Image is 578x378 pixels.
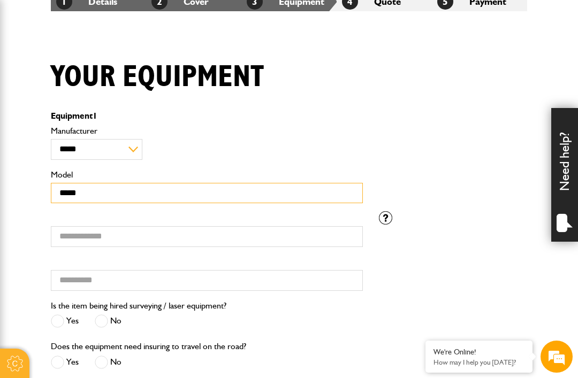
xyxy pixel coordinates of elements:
[551,108,578,242] div: Need help?
[14,162,195,186] input: Enter your phone number
[51,302,226,310] label: Is the item being hired surveying / laser equipment?
[18,59,45,74] img: d_20077148190_company_1631870298795_20077148190
[14,130,195,154] input: Enter your email address
[51,171,363,179] label: Model
[51,112,363,120] p: Equipment
[146,296,194,311] em: Start Chat
[433,358,524,366] p: How may I help you today?
[176,5,201,31] div: Minimize live chat window
[51,59,264,95] h1: Your equipment
[56,60,180,74] div: Chat with us now
[93,111,97,121] span: 1
[51,356,79,369] label: Yes
[95,356,121,369] label: No
[51,342,246,351] label: Does the equipment need insuring to travel on the road?
[51,127,363,135] label: Manufacturer
[95,314,121,328] label: No
[14,194,195,316] textarea: Type your message and hit 'Enter'
[51,314,79,328] label: Yes
[14,99,195,122] input: Enter your last name
[433,348,524,357] div: We're Online!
